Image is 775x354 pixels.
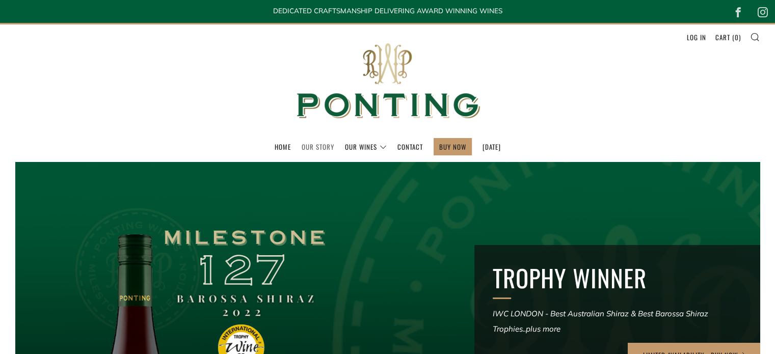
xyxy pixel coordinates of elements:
[483,139,501,155] a: [DATE]
[493,263,741,293] h2: TROPHY WINNER
[735,32,739,42] span: 0
[715,29,741,45] a: Cart (0)
[345,139,387,155] a: Our Wines
[302,139,334,155] a: Our Story
[397,139,423,155] a: Contact
[275,139,291,155] a: Home
[493,309,708,334] em: IWC LONDON - Best Australian Shiraz & Best Barossa Shiraz Trophies..plus more
[687,29,706,45] a: Log in
[286,24,490,138] img: Ponting Wines
[439,139,466,155] a: BUY NOW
